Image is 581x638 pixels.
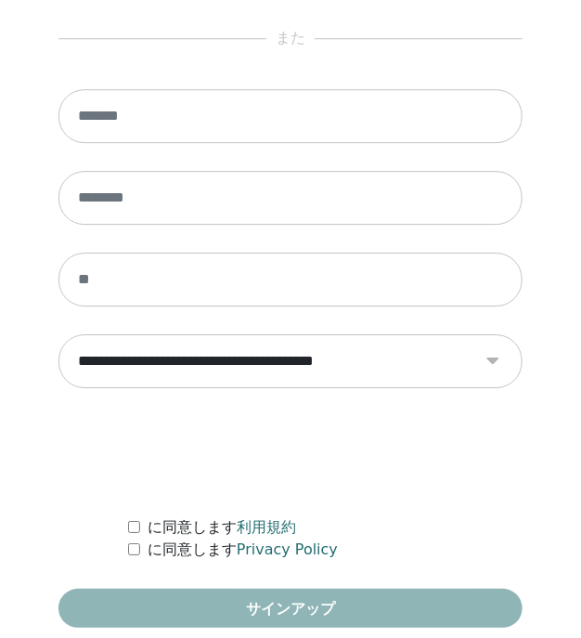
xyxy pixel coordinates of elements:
a: 利用規約 [237,518,296,536]
span: また [266,28,315,50]
label: に同意します [148,516,296,539]
label: に同意します [148,539,338,561]
iframe: reCAPTCHA [149,416,432,488]
a: Privacy Policy [237,540,338,558]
